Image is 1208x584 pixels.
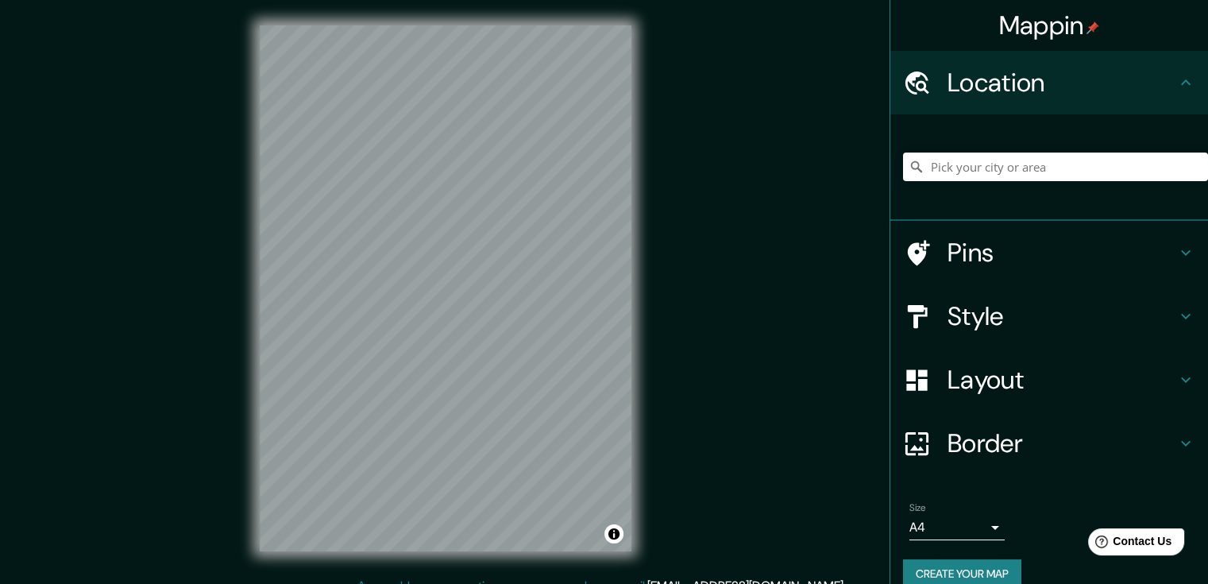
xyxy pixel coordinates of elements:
[947,427,1176,459] h4: Border
[999,10,1100,41] h4: Mappin
[1086,21,1099,34] img: pin-icon.png
[890,412,1208,475] div: Border
[947,67,1176,99] h4: Location
[260,25,631,551] canvas: Map
[604,524,623,543] button: Toggle attribution
[947,364,1176,396] h4: Layout
[1067,522,1191,567] iframe: Help widget launcher
[909,501,926,515] label: Size
[947,300,1176,332] h4: Style
[890,221,1208,284] div: Pins
[890,348,1208,412] div: Layout
[890,51,1208,114] div: Location
[947,237,1176,269] h4: Pins
[903,153,1208,181] input: Pick your city or area
[909,515,1005,540] div: A4
[890,284,1208,348] div: Style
